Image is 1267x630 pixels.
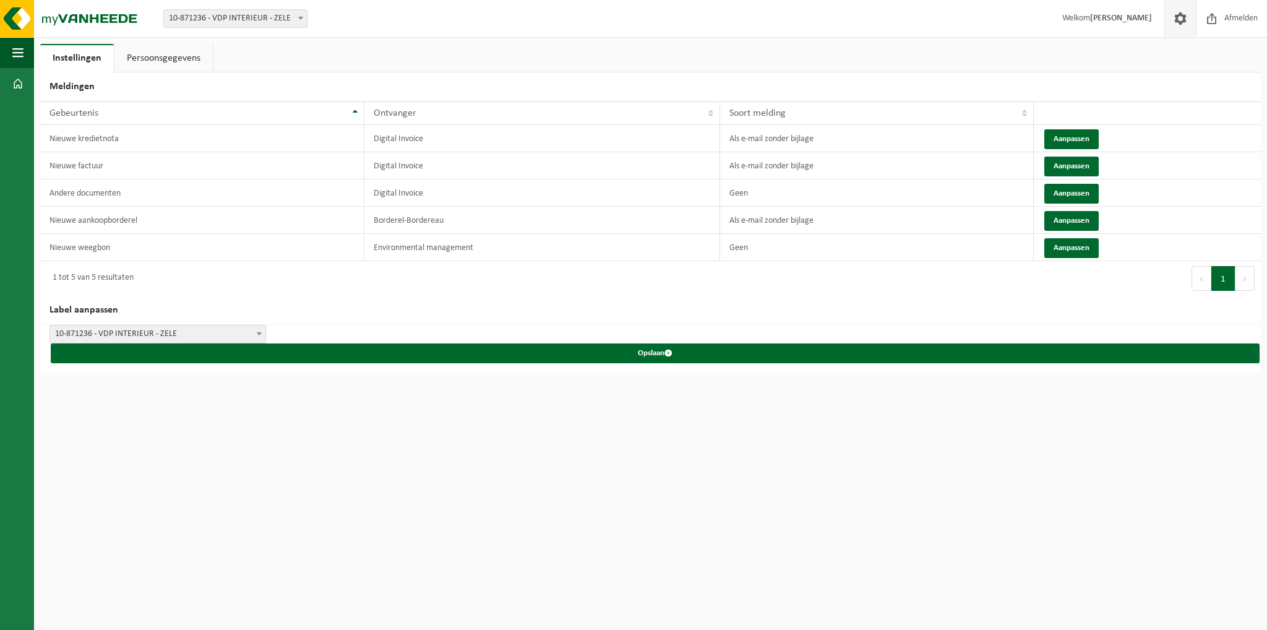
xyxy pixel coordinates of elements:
h2: Meldingen [40,72,1261,101]
span: Ontvanger [374,108,416,118]
span: 10-871236 - VDP INTERIEUR - ZELE [163,9,307,28]
button: 1 [1211,266,1235,291]
button: Aanpassen [1044,184,1099,204]
td: Digital Invoice [364,179,721,207]
strong: [PERSON_NAME] [1090,14,1152,23]
td: Als e-mail zonder bijlage [720,207,1034,234]
td: Geen [720,179,1034,207]
span: Soort melding [729,108,786,118]
td: Nieuwe kredietnota [40,125,364,152]
button: Aanpassen [1044,157,1099,176]
button: Next [1235,266,1255,291]
td: Digital Invoice [364,152,721,179]
td: Nieuwe weegbon [40,234,364,261]
div: 1 tot 5 van 5 resultaten [46,267,134,290]
button: Opslaan [51,343,1260,363]
a: Instellingen [40,44,114,72]
td: Digital Invoice [364,125,721,152]
h2: Label aanpassen [40,296,1261,325]
td: Nieuwe aankoopborderel [40,207,364,234]
button: Aanpassen [1044,238,1099,258]
td: Borderel-Bordereau [364,207,721,234]
td: Als e-mail zonder bijlage [720,125,1034,152]
span: 10-871236 - VDP INTERIEUR - ZELE [50,326,265,343]
button: Previous [1192,266,1211,291]
td: Nieuwe factuur [40,152,364,179]
a: Persoonsgegevens [114,44,213,72]
span: 10-871236 - VDP INTERIEUR - ZELE [164,10,307,27]
span: 10-871236 - VDP INTERIEUR - ZELE [49,325,266,343]
span: Gebeurtenis [49,108,98,118]
td: Als e-mail zonder bijlage [720,152,1034,179]
td: Geen [720,234,1034,261]
td: Andere documenten [40,179,364,207]
button: Aanpassen [1044,211,1099,231]
button: Aanpassen [1044,129,1099,149]
td: Environmental management [364,234,721,261]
